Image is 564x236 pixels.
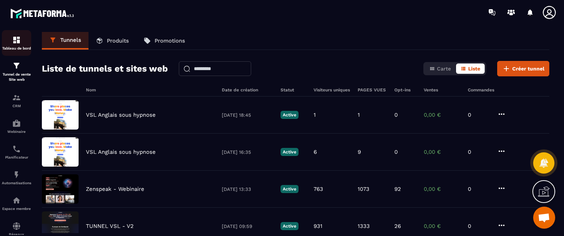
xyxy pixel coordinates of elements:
[314,149,317,155] p: 6
[12,222,21,230] img: social-network
[12,119,21,128] img: automations
[2,104,31,108] p: CRM
[314,87,350,92] h6: Visiteurs uniques
[222,112,273,118] p: [DATE] 18:45
[468,149,490,155] p: 0
[437,66,451,72] span: Carte
[10,7,76,20] img: logo
[281,87,306,92] h6: Statut
[2,56,31,88] a: formationformationTunnel de vente Site web
[12,196,21,205] img: automations
[281,185,299,193] p: Active
[222,224,273,229] p: [DATE] 09:59
[60,37,81,43] p: Tunnels
[394,112,398,118] p: 0
[394,223,401,229] p: 26
[222,149,273,155] p: [DATE] 16:35
[468,186,490,192] p: 0
[468,223,490,229] p: 0
[2,30,31,56] a: formationformationTableau de bord
[533,207,555,229] div: Ouvrir le chat
[424,223,460,229] p: 0,00 €
[281,222,299,230] p: Active
[12,93,21,102] img: formation
[424,186,460,192] p: 0,00 €
[222,87,273,92] h6: Date de création
[512,65,545,72] span: Créer tunnel
[314,112,316,118] p: 1
[86,186,144,192] p: Zenspeak - Webinaire
[424,87,460,92] h6: Ventes
[424,149,460,155] p: 0,00 €
[155,37,185,44] p: Promotions
[2,190,31,216] a: automationsautomationsEspace membre
[86,112,156,118] p: VSL Anglais sous hypnose
[456,63,485,74] button: Liste
[358,87,387,92] h6: PAGES VUES
[314,186,323,192] p: 763
[2,139,31,165] a: schedulerschedulerPlanificateur
[88,32,136,50] a: Produits
[86,87,214,92] h6: Nom
[497,61,549,76] button: Créer tunnel
[394,186,401,192] p: 92
[2,165,31,190] a: automationsautomationsAutomatisations
[394,87,416,92] h6: Opt-ins
[42,174,79,204] img: image
[86,149,156,155] p: VSL Anglais sous hypnose
[281,111,299,119] p: Active
[12,36,21,44] img: formation
[2,113,31,139] a: automationsautomationsWebinaire
[86,223,134,229] p: TUNNEL VSL - V2
[2,130,31,134] p: Webinaire
[424,112,460,118] p: 0,00 €
[107,37,129,44] p: Produits
[136,32,192,50] a: Promotions
[42,32,88,50] a: Tunnels
[468,112,490,118] p: 0
[468,87,494,92] h6: Commandes
[12,61,21,70] img: formation
[358,112,360,118] p: 1
[2,155,31,159] p: Planificateur
[281,148,299,156] p: Active
[358,223,370,229] p: 1333
[468,66,480,72] span: Liste
[358,149,361,155] p: 9
[2,72,31,82] p: Tunnel de vente Site web
[42,61,168,76] h2: Liste de tunnels et sites web
[12,170,21,179] img: automations
[12,145,21,153] img: scheduler
[358,186,369,192] p: 1073
[2,181,31,185] p: Automatisations
[2,46,31,50] p: Tableau de bord
[42,100,79,130] img: image
[314,223,322,229] p: 931
[2,88,31,113] a: formationformationCRM
[394,149,398,155] p: 0
[42,137,79,167] img: image
[222,186,273,192] p: [DATE] 13:33
[2,207,31,211] p: Espace membre
[425,63,455,74] button: Carte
